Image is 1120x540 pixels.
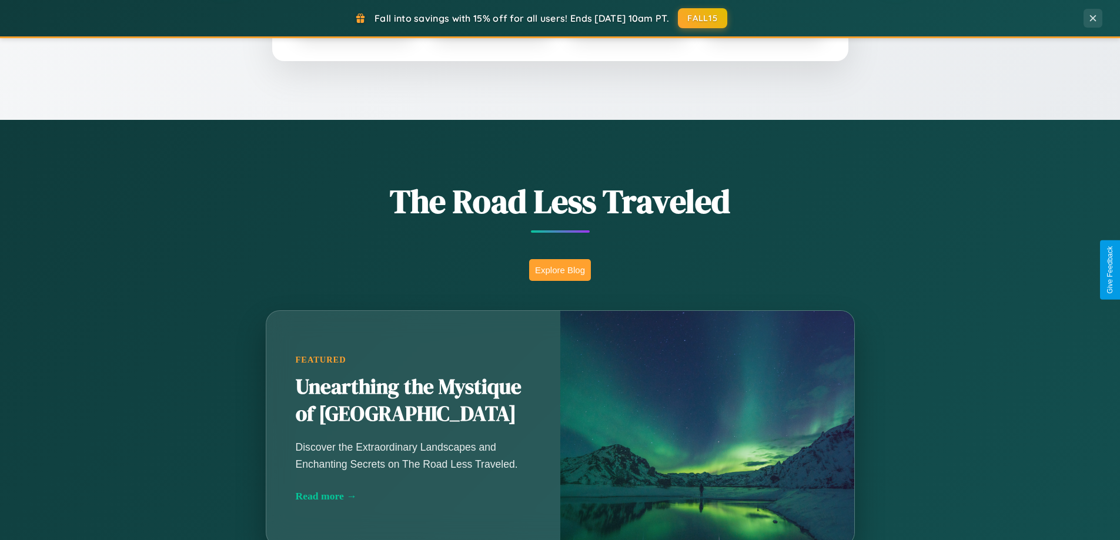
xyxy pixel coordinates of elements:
p: Discover the Extraordinary Landscapes and Enchanting Secrets on The Road Less Traveled. [296,439,531,472]
button: Explore Blog [529,259,591,281]
div: Give Feedback [1106,246,1114,294]
span: Fall into savings with 15% off for all users! Ends [DATE] 10am PT. [375,12,669,24]
button: FALL15 [678,8,727,28]
div: Featured [296,355,531,365]
h1: The Road Less Traveled [208,179,913,224]
h2: Unearthing the Mystique of [GEOGRAPHIC_DATA] [296,374,531,428]
div: Read more → [296,490,531,502]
